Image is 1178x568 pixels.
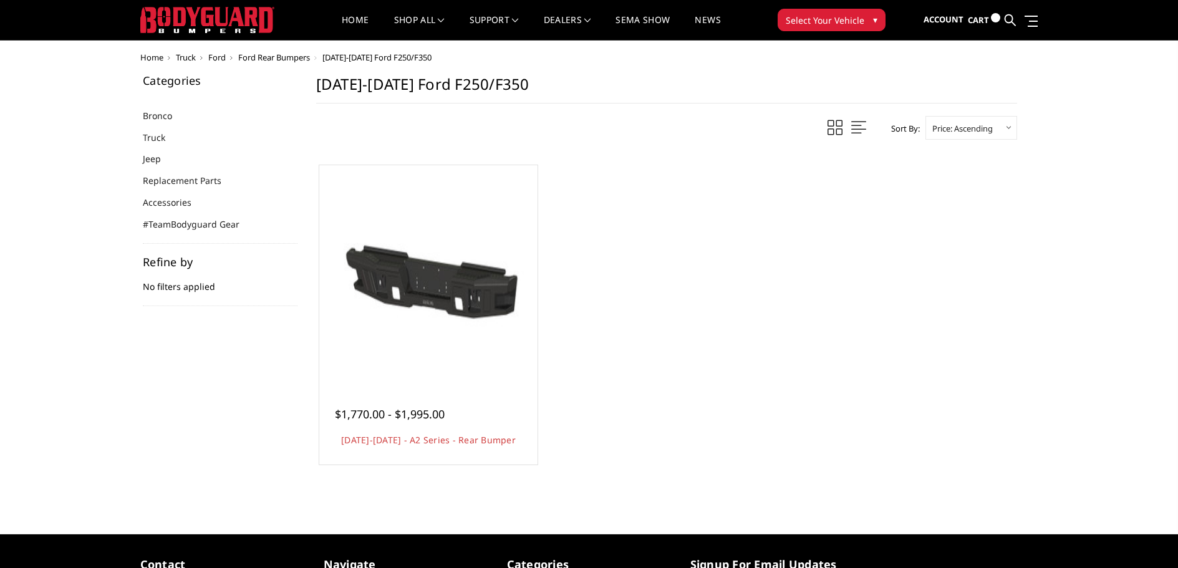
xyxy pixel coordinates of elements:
a: #TeamBodyguard Gear [143,218,255,231]
h5: Categories [143,75,297,86]
a: Jeep [143,152,176,165]
a: [DATE]-[DATE] - A2 Series - Rear Bumper [341,434,516,446]
span: ▾ [873,13,877,26]
a: News [695,16,720,40]
a: Home [342,16,369,40]
span: Account [924,14,963,25]
span: Cart [968,14,989,26]
a: Truck [176,52,196,63]
a: SEMA Show [616,16,670,40]
a: Account [924,3,963,37]
a: Truck [143,131,181,144]
a: Home [140,52,163,63]
span: Select Your Vehicle [786,14,864,27]
a: Ford [208,52,226,63]
h1: [DATE]-[DATE] Ford F250/F350 [316,75,1017,103]
a: Support [470,16,519,40]
div: No filters applied [143,256,297,306]
button: Select Your Vehicle [778,9,886,31]
a: Accessories [143,196,207,209]
a: Dealers [544,16,591,40]
img: BODYGUARD BUMPERS [140,7,274,33]
a: Ford Rear Bumpers [238,52,310,63]
span: [DATE]-[DATE] Ford F250/F350 [322,52,432,63]
a: 1992-1998 - A2 Series - Rear Bumper 1992-1998 - A2 Series - Rear Bumper [322,168,534,380]
span: $1,770.00 - $1,995.00 [335,407,445,421]
h5: Refine by [143,256,297,267]
a: Bronco [143,109,188,122]
label: Sort By: [884,119,920,138]
a: Cart [968,3,1000,37]
a: shop all [394,16,445,40]
a: Replacement Parts [143,174,237,187]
